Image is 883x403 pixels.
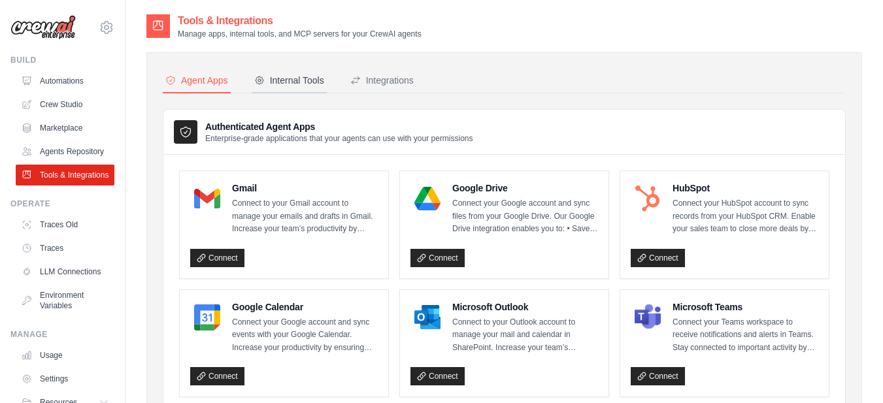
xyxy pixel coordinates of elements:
h4: Google Calendar [232,300,378,314]
div: Operate [10,199,114,209]
div: Build [10,55,114,65]
p: Connect your Google account and sync files from your Google Drive. Our Google Drive integration e... [452,197,598,236]
a: Connect [190,367,244,385]
button: Agent Apps [163,69,231,93]
a: Connect [190,249,244,267]
a: Automations [16,71,114,91]
p: Enterprise-grade applications that your agents can use with your permissions [205,133,473,144]
p: Connect to your Outlook account to manage your mail and calendar in SharePoint. Increase your tea... [452,316,598,355]
a: Crew Studio [16,94,114,115]
p: Connect your HubSpot account to sync records from your HubSpot CRM. Enable your sales team to clo... [673,197,818,236]
a: Agents Repository [16,141,114,162]
a: Connect [631,249,685,267]
h2: Tools & Integrations [178,13,422,29]
h4: Microsoft Teams [673,300,818,314]
button: Internal Tools [252,69,327,93]
p: Connect to your Gmail account to manage your emails and drafts in Gmail. Increase your team’s pro... [232,197,378,236]
h4: Google Drive [452,182,598,195]
a: Marketplace [16,118,114,138]
div: Integrations [350,74,414,87]
h3: Authenticated Agent Apps [205,120,473,133]
div: Internal Tools [254,74,324,87]
button: Integrations [348,69,416,93]
a: Tools & Integrations [16,165,114,185]
div: Agent Apps [165,74,228,87]
a: Traces [16,238,114,259]
img: HubSpot Logo [635,185,661,212]
div: Manage [10,329,114,340]
img: Google Calendar Logo [194,304,220,330]
h4: Microsoft Outlook [452,300,598,314]
a: Environment Variables [16,285,114,316]
a: Traces Old [16,214,114,235]
a: Connect [631,367,685,385]
p: Connect your Teams workspace to receive notifications and alerts in Teams. Stay connected to impo... [673,316,818,355]
a: Usage [16,345,114,366]
h4: HubSpot [673,182,818,195]
img: Microsoft Outlook Logo [414,304,441,330]
a: Connect [410,249,465,267]
p: Connect your Google account and sync events with your Google Calendar. Increase your productivity... [232,316,378,355]
p: Manage apps, internal tools, and MCP servers for your CrewAI agents [178,29,422,39]
h4: Gmail [232,182,378,195]
a: Settings [16,368,114,389]
img: Logo [10,15,76,40]
img: Gmail Logo [194,185,220,212]
img: Google Drive Logo [414,185,441,212]
a: LLM Connections [16,261,114,282]
img: Microsoft Teams Logo [635,304,661,330]
a: Connect [410,367,465,385]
